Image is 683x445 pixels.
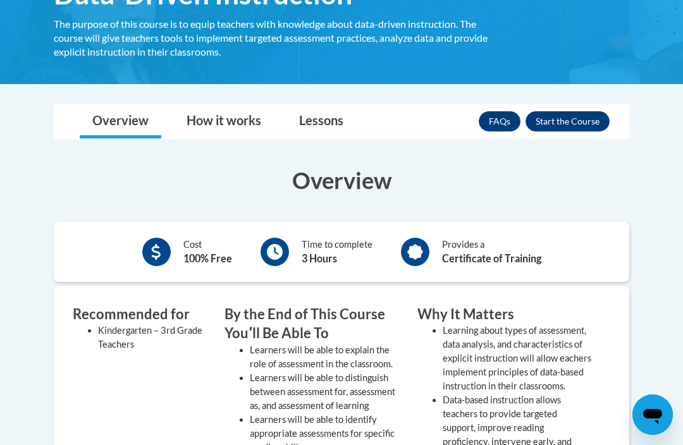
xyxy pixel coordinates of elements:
div: Provides a [442,238,541,266]
li: Learners will be able to explain the role of assessment in the classroom. [250,343,398,371]
div: Cost [183,238,232,266]
li: Kindergarten – 3rd Grade Teachers [98,324,206,351]
b: Certificate of Training [442,252,541,264]
a: How it works [174,105,274,138]
button: Enroll [526,111,610,131]
div: The purpose of this course is to equip teachers with knowledge about data-driven instruction. The... [54,17,490,59]
h3: Overview [54,164,629,196]
a: FAQs [479,111,520,131]
a: Overview [80,105,161,138]
a: Lessons [286,105,356,138]
b: 100% Free [183,252,232,264]
h3: Why It Matters [417,305,591,324]
h3: Recommended for [73,305,206,324]
iframe: Button to launch messaging window [632,394,673,435]
li: Learning about types of assessment, data analysis, and characteristics of explicit instruction wi... [443,324,591,393]
b: 3 Hours [302,252,337,264]
h3: By the End of This Course Youʹll Be Able To [225,305,398,344]
div: Time to complete [302,238,372,266]
li: Learners will be able to distinguish between assessment for, assessment as, and assessment of lea... [250,371,398,413]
